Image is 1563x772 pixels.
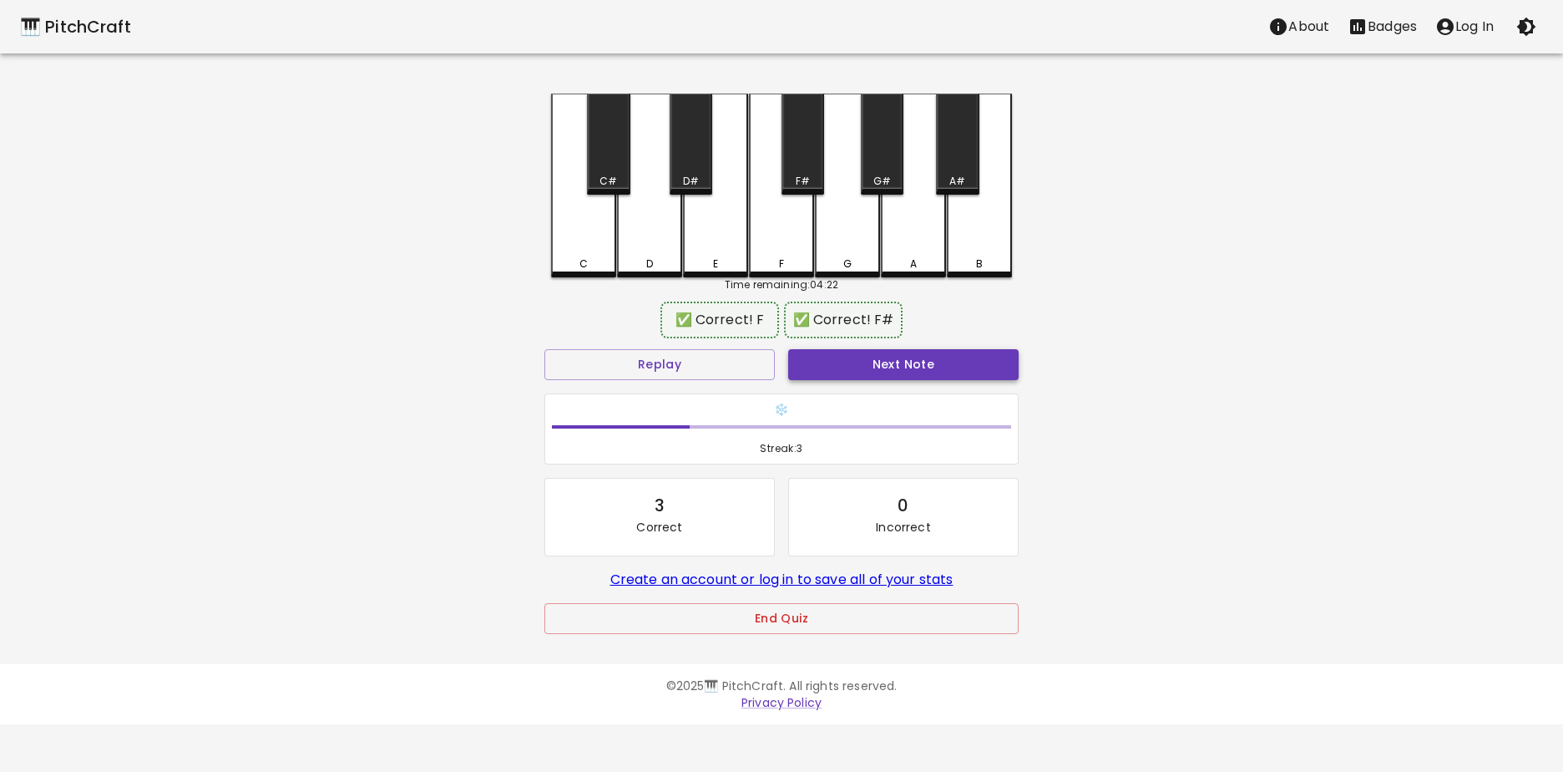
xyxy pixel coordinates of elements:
[843,256,852,272] div: G
[1288,17,1329,37] p: About
[1368,17,1417,37] p: Badges
[1338,10,1426,43] button: Stats
[552,440,1011,457] span: Streak: 3
[976,256,983,272] div: B
[788,349,1019,380] button: Next Note
[949,174,965,189] div: A#
[655,492,665,519] div: 3
[610,570,953,589] a: Create an account or log in to save all of your stats
[599,174,617,189] div: C#
[876,519,930,536] p: Incorrect
[873,174,891,189] div: G#
[792,310,894,330] div: ✅ Correct! F#
[544,349,775,380] button: Replay
[741,694,822,711] a: Privacy Policy
[1455,17,1494,37] p: Log In
[1426,10,1503,43] button: account of current user
[301,678,1262,694] p: © 2025 🎹 PitchCraft. All rights reserved.
[552,401,1011,419] h6: ❄️
[713,256,718,272] div: E
[898,492,908,519] div: 0
[796,174,810,189] div: F#
[636,519,682,536] p: Correct
[683,174,699,189] div: D#
[910,256,917,272] div: A
[669,310,771,330] div: ✅ Correct! F
[1259,10,1338,43] button: About
[779,256,784,272] div: F
[646,256,653,272] div: D
[544,603,1019,634] button: End Quiz
[579,256,588,272] div: C
[551,277,1012,292] div: Time remaining: 04:22
[20,13,131,40] a: 🎹 PitchCraft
